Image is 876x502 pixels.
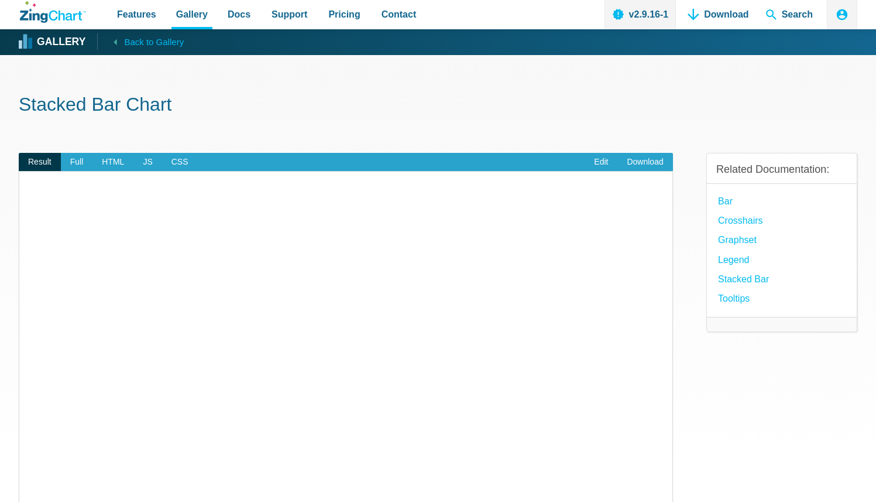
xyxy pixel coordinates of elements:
span: CSS [162,153,198,172]
span: Full [61,153,93,172]
h3: Related Documentation: [716,163,847,176]
span: Result [19,153,61,172]
a: Tooltips [718,291,750,306]
span: Docs [228,6,250,22]
a: Gallery [20,33,85,51]
a: Crosshairs [718,213,762,228]
a: Legend [718,252,749,268]
span: HTML [92,153,133,172]
a: Graphset [718,232,757,248]
span: JS [133,153,162,172]
span: Contact [382,6,417,22]
strong: Gallery [37,37,85,47]
a: Stacked Bar [718,271,769,287]
a: Download [617,153,672,172]
span: Features [117,6,156,22]
span: Pricing [328,6,360,22]
span: Back to Gallery [124,35,184,50]
span: Support [272,6,307,22]
span: Gallery [176,6,208,22]
a: ZingChart Logo. Click to return to the homepage [20,1,86,23]
a: Bar [718,193,733,209]
a: Edit [585,153,617,172]
h1: Stacked Bar Chart [19,93,857,119]
a: Back to Gallery [97,33,184,50]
